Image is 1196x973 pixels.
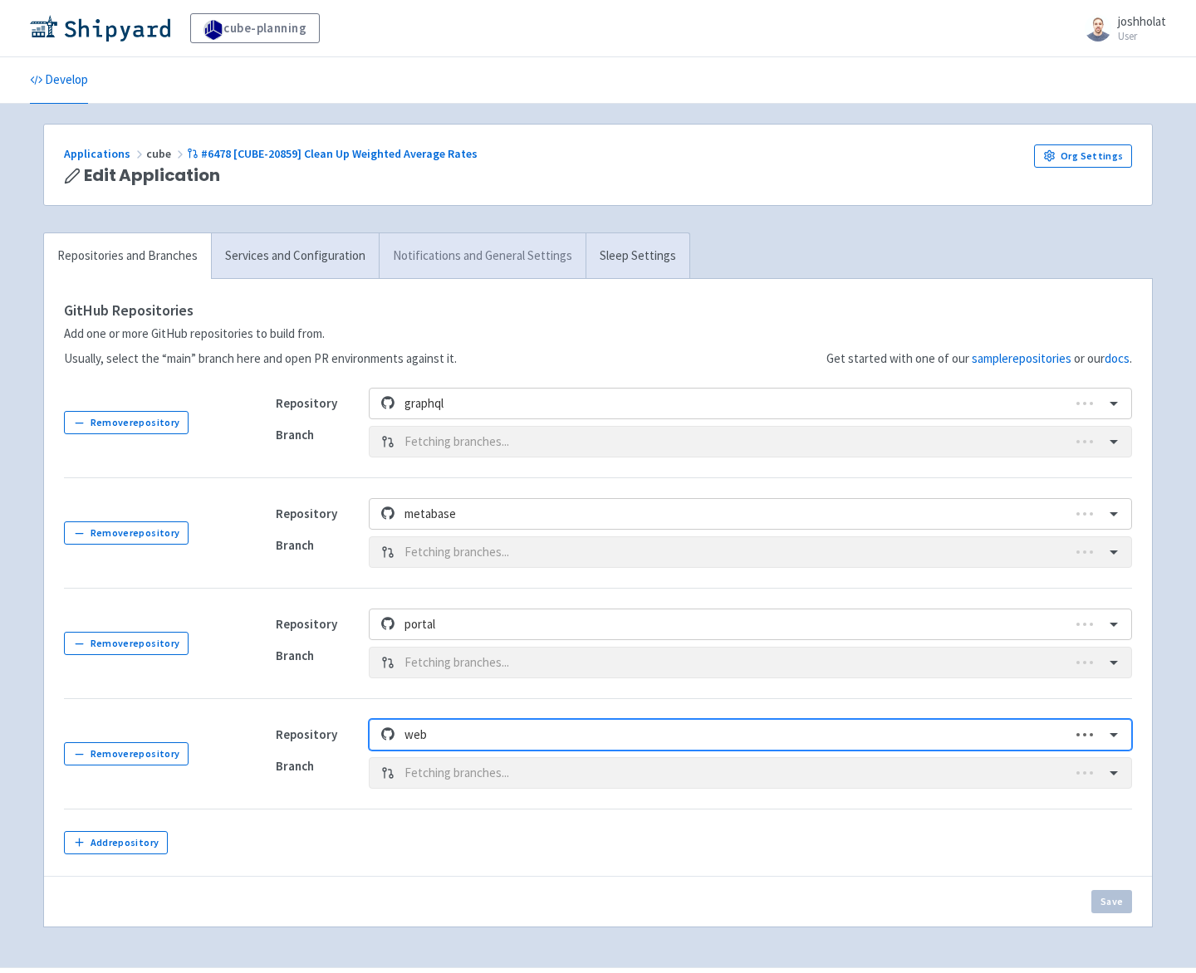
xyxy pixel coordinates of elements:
[379,233,586,279] a: Notifications and General Settings
[64,146,146,161] a: Applications
[1105,350,1130,366] a: docs
[64,350,457,369] p: Usually, select the “main” branch here and open PR environments against it.
[276,506,337,521] strong: Repository
[276,648,314,663] strong: Branch
[146,146,187,161] span: cube
[276,616,337,632] strong: Repository
[276,726,337,742] strong: Repository
[30,57,88,104] a: Develop
[64,742,189,765] button: Removerepository
[276,758,314,774] strong: Branch
[64,301,194,320] strong: GitHub Repositories
[64,325,457,344] p: Add one or more GitHub repositories to build from.
[64,831,168,854] button: Addrepository
[64,411,189,434] button: Removerepository
[1075,15,1166,42] a: joshholat User
[44,233,211,279] a: Repositories and Branches
[187,146,480,161] a: #6478 [CUBE-20859] Clean Up Weighted Average Rates
[1118,31,1166,42] small: User
[276,427,314,442] strong: Branch
[30,15,170,42] img: Shipyard logo
[276,537,314,553] strong: Branch
[64,632,189,655] button: Removerepository
[190,13,320,43] a: cube-planning
[84,166,220,185] span: Edit Application
[826,350,1132,369] p: Get started with one of our or our .
[276,395,337,411] strong: Repository
[64,521,189,545] button: Removerepository
[211,233,379,279] a: Services and Configuration
[1091,890,1132,913] button: Save
[1034,144,1132,168] a: Org Settings
[972,350,1071,366] a: samplerepositories
[1118,13,1166,29] span: joshholat
[586,233,689,279] a: Sleep Settings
